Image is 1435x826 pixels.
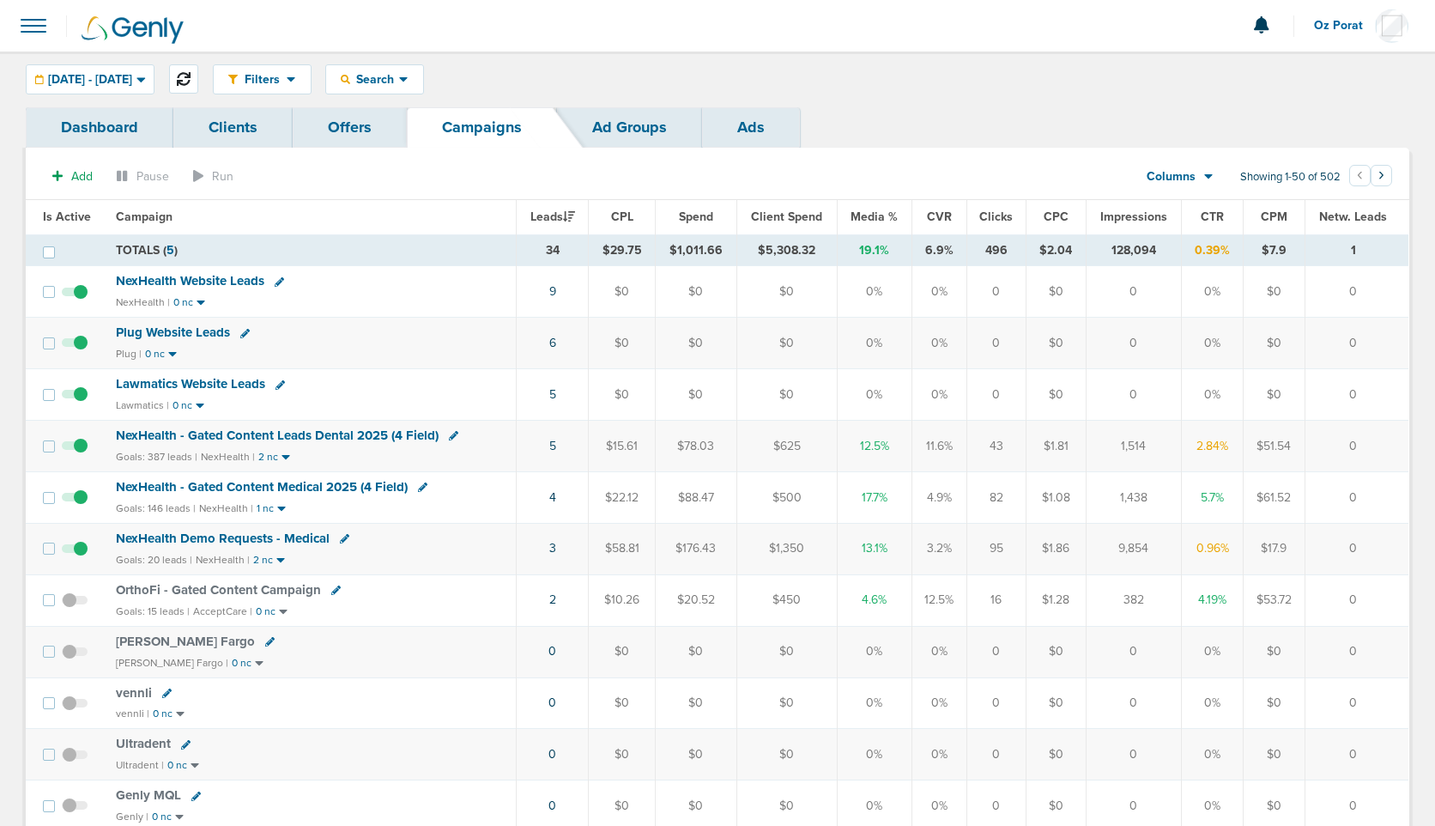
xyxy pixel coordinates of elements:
td: $500 [736,471,837,523]
td: $17.9 [1243,523,1305,574]
a: Campaigns [407,107,557,148]
span: Netw. Leads [1319,210,1387,224]
a: 2 [549,592,556,607]
td: 0% [1182,369,1244,421]
td: 0% [837,266,911,318]
td: 3.2% [911,523,966,574]
td: $1.81 [1026,421,1086,472]
td: $0 [1026,318,1086,369]
small: Plug | [116,348,142,360]
td: $61.52 [1243,471,1305,523]
span: NexHealth Website Leads [116,273,264,288]
td: $0 [656,266,736,318]
td: $0 [1243,266,1305,318]
td: 95 [966,523,1026,574]
td: $0 [1026,369,1086,421]
td: 0 [966,729,1026,780]
td: 4.9% [911,471,966,523]
td: $0 [1243,729,1305,780]
span: NexHealth Demo Requests - Medical [116,531,330,546]
td: 0% [911,369,966,421]
td: 12.5% [911,574,966,626]
small: Goals: 15 leads | [116,605,190,618]
span: 5 [167,243,174,258]
td: $0 [588,729,655,780]
td: 19.1% [837,234,911,266]
small: 0 nc [173,296,193,309]
td: 0% [911,318,966,369]
td: $0 [588,369,655,421]
small: 2 nc [258,451,278,464]
a: Ad Groups [557,107,702,148]
a: 4 [549,490,556,505]
td: 0 [1305,523,1408,574]
span: Showing 1-50 of 502 [1240,170,1341,185]
td: $2.04 [1026,234,1086,266]
td: $176.43 [656,523,736,574]
span: Client Spend [751,210,822,224]
td: 0 [966,318,1026,369]
td: 1,514 [1086,421,1182,472]
td: $0 [656,677,736,729]
a: 0 [548,695,556,710]
td: 0 [1305,729,1408,780]
span: NexHealth - Gated Content Medical 2025 (4 Field) [116,479,408,495]
td: 9,854 [1086,523,1182,574]
span: Ultradent [116,736,171,751]
small: 0 nc [152,811,172,823]
td: $0 [588,626,655,677]
small: Lawmatics | [116,399,169,411]
small: NexHealth | [196,554,250,566]
small: Goals: 20 leads | [116,554,192,567]
span: Lawmatics Website Leads [116,376,265,392]
td: $7.9 [1243,234,1305,266]
td: 0% [837,626,911,677]
td: 17.7% [837,471,911,523]
small: 0 nc [167,759,187,772]
td: 13.1% [837,523,911,574]
td: $15.61 [588,421,655,472]
td: $88.47 [656,471,736,523]
td: $0 [656,729,736,780]
a: Ads [702,107,800,148]
td: 0 [1086,677,1182,729]
td: $0 [1243,318,1305,369]
td: 4.19% [1182,574,1244,626]
td: $1.08 [1026,471,1086,523]
span: Is Active [43,210,91,224]
span: Genly MQL [116,787,181,803]
small: 2 nc [253,554,273,567]
td: 43 [966,421,1026,472]
span: vennli [116,685,152,701]
span: CVR [927,210,952,224]
a: 0 [548,644,556,659]
span: Plug Website Leads [116,325,230,340]
span: Media % [851,210,898,224]
td: 382 [1086,574,1182,626]
td: 0% [837,318,911,369]
td: $0 [1243,677,1305,729]
td: 16 [966,574,1026,626]
td: 82 [966,471,1026,523]
td: 0 [1305,369,1408,421]
td: $10.26 [588,574,655,626]
small: vennli | [116,708,149,720]
td: $0 [656,369,736,421]
td: $0 [1243,369,1305,421]
td: $0 [736,318,837,369]
span: CPC [1044,210,1069,224]
td: $0 [1026,266,1086,318]
span: Clicks [979,210,1013,224]
a: 5 [549,387,556,402]
td: 0 [1305,574,1408,626]
td: 0% [1182,318,1244,369]
span: Leads [530,210,575,224]
td: $0 [1243,626,1305,677]
td: $1.28 [1026,574,1086,626]
span: Filters [238,72,287,87]
span: [PERSON_NAME] Fargo [116,634,255,649]
td: $58.81 [588,523,655,574]
td: $0 [588,266,655,318]
td: $0 [736,626,837,677]
a: 0 [548,747,556,762]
